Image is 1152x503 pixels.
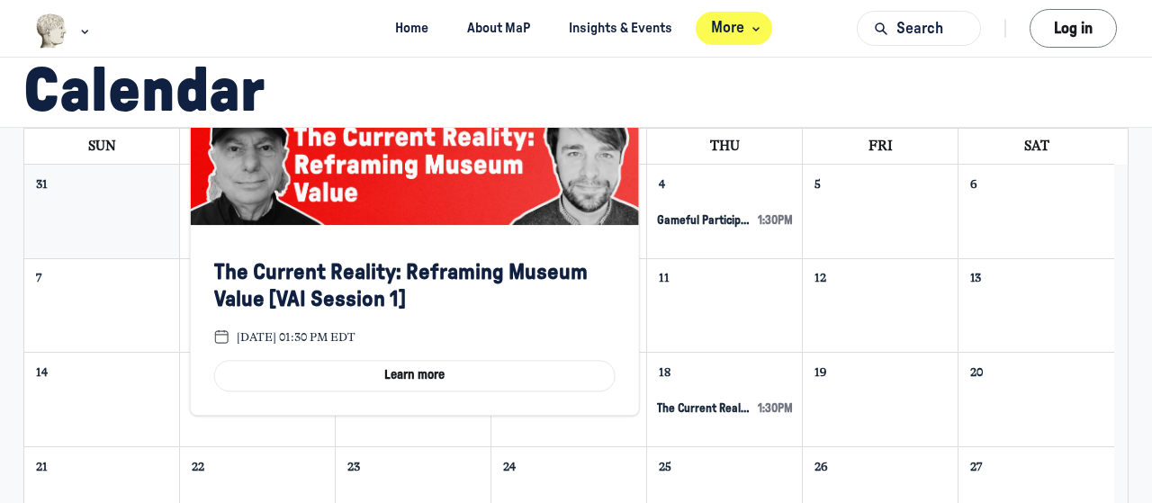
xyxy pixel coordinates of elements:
td: September 6, 2025 [958,165,1114,258]
a: September 6, 2025 [967,173,980,195]
a: September 22, 2025 [188,455,208,478]
td: September 7, 2025 [24,258,180,353]
a: September 15, 2025 [188,361,207,383]
button: Museums as Progress logo [35,12,94,50]
a: Thursday [706,129,743,164]
a: Home [380,12,445,45]
td: September 20, 2025 [958,353,1114,447]
a: About MaP [452,12,546,45]
td: September 8, 2025 [180,258,336,353]
a: September 11, 2025 [655,266,673,289]
a: Friday [865,129,896,164]
h5: The Current Reality: Reframing Museum Value [VAI Session 1] [214,259,616,313]
span: 1:30pm [758,213,793,229]
a: September 8, 2025 [188,266,202,289]
td: September 5, 2025 [803,165,958,258]
td: September 14, 2025 [24,353,180,447]
a: September 20, 2025 [967,361,986,383]
a: September 18, 2025 [655,361,674,383]
a: September 1, 2025 [188,173,201,195]
a: September 26, 2025 [811,455,831,478]
td: September 1, 2025 [180,165,336,258]
a: September 4, 2025 [655,173,669,195]
a: Sunday [85,129,120,164]
a: September 14, 2025 [32,361,51,383]
a: September 7, 2025 [32,266,45,289]
a: Insights & Events [553,12,688,45]
a: September 23, 2025 [344,455,364,478]
button: Learn more [214,361,616,392]
td: August 31, 2025 [24,165,180,258]
img: Museums as Progress logo [35,13,68,49]
a: September 12, 2025 [811,266,830,289]
button: Event Details [649,213,800,229]
a: September 13, 2025 [967,266,985,289]
span: The Current Reality: Reframing Museum Value [VAI Session 1] [657,401,750,417]
a: September 25, 2025 [655,455,675,478]
button: Log in [1030,9,1117,48]
td: September 13, 2025 [958,258,1114,353]
a: September 27, 2025 [967,455,985,478]
td: September 11, 2025 [647,258,803,353]
a: September 5, 2025 [811,173,824,195]
td: September 12, 2025 [803,258,958,353]
button: More [696,12,772,45]
a: Saturday [1021,129,1053,164]
a: August 31, 2025 [32,173,51,195]
span: [DATE] 01:30 PM EDT [237,329,355,345]
button: Event Details [649,401,800,417]
td: September 19, 2025 [803,353,958,447]
button: Search [857,11,981,46]
td: September 4, 2025 [647,165,803,258]
td: September 15, 2025 [180,353,336,447]
span: Gameful Participation + Putting Together the Pieces of Playful Engagement [Designing for Playful ... [657,213,750,229]
h1: Calendar [23,55,1113,130]
span: More [711,16,764,40]
a: September 19, 2025 [811,361,830,383]
td: September 18, 2025 [647,353,803,447]
span: 1:30pm [758,401,793,417]
a: September 21, 2025 [32,455,51,478]
a: September 24, 2025 [499,455,519,478]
